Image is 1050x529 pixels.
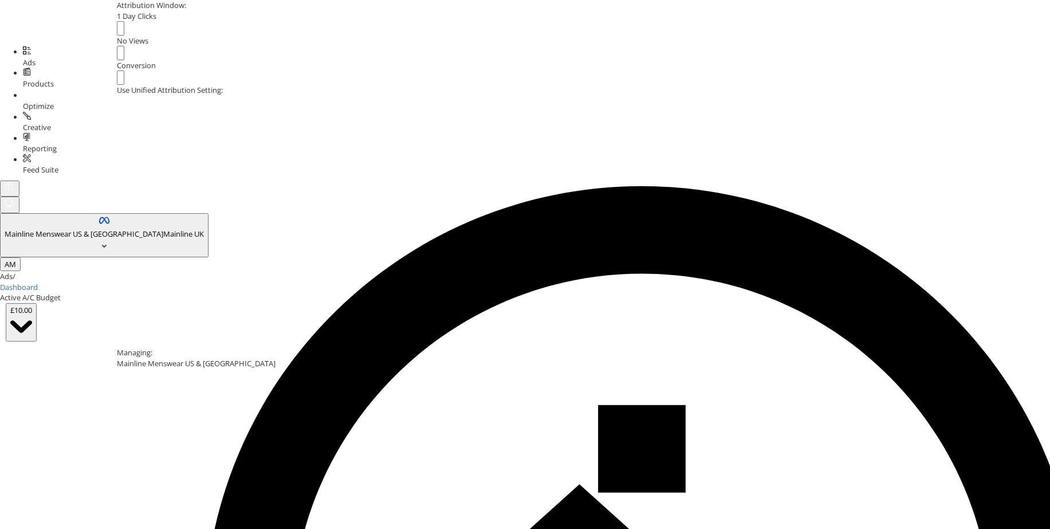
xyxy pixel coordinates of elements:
span: Optimize [23,101,54,111]
span: / [13,271,15,281]
span: Conversion [117,60,156,70]
span: No Views [117,36,148,46]
span: 1 Day Clicks [117,11,156,21]
span: Feed Suite [23,164,58,175]
label: Use Unified Attribution Setting: [117,85,223,96]
span: Products [23,79,54,89]
button: £10.00 [6,303,37,342]
span: Creative [23,122,51,132]
div: £10.00 [10,305,32,316]
span: AM [5,259,16,269]
span: Reporting [23,143,57,154]
span: Mainline Menswear US & [GEOGRAPHIC_DATA] [5,229,163,239]
span: Ads [23,57,36,68]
